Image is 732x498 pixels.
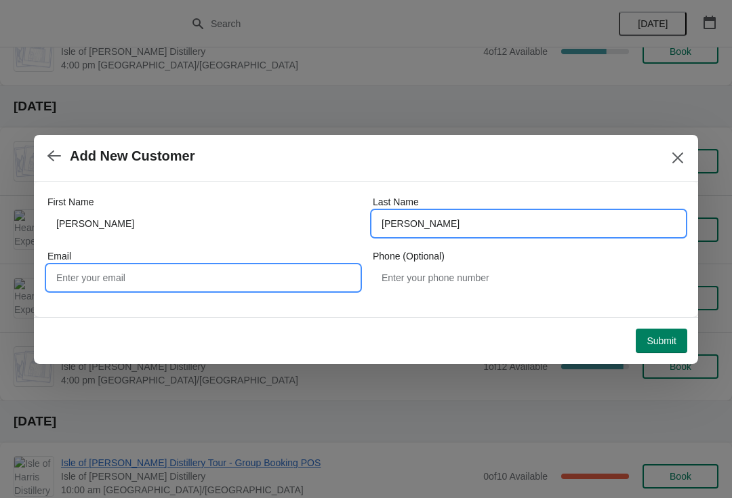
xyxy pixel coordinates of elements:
input: Smith [373,211,685,236]
label: Phone (Optional) [373,249,445,263]
input: Enter your phone number [373,266,685,290]
input: John [47,211,359,236]
button: Close [666,146,690,170]
h2: Add New Customer [70,148,195,164]
span: Submit [647,335,676,346]
label: Email [47,249,71,263]
label: First Name [47,195,94,209]
label: Last Name [373,195,419,209]
input: Enter your email [47,266,359,290]
button: Submit [636,329,687,353]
